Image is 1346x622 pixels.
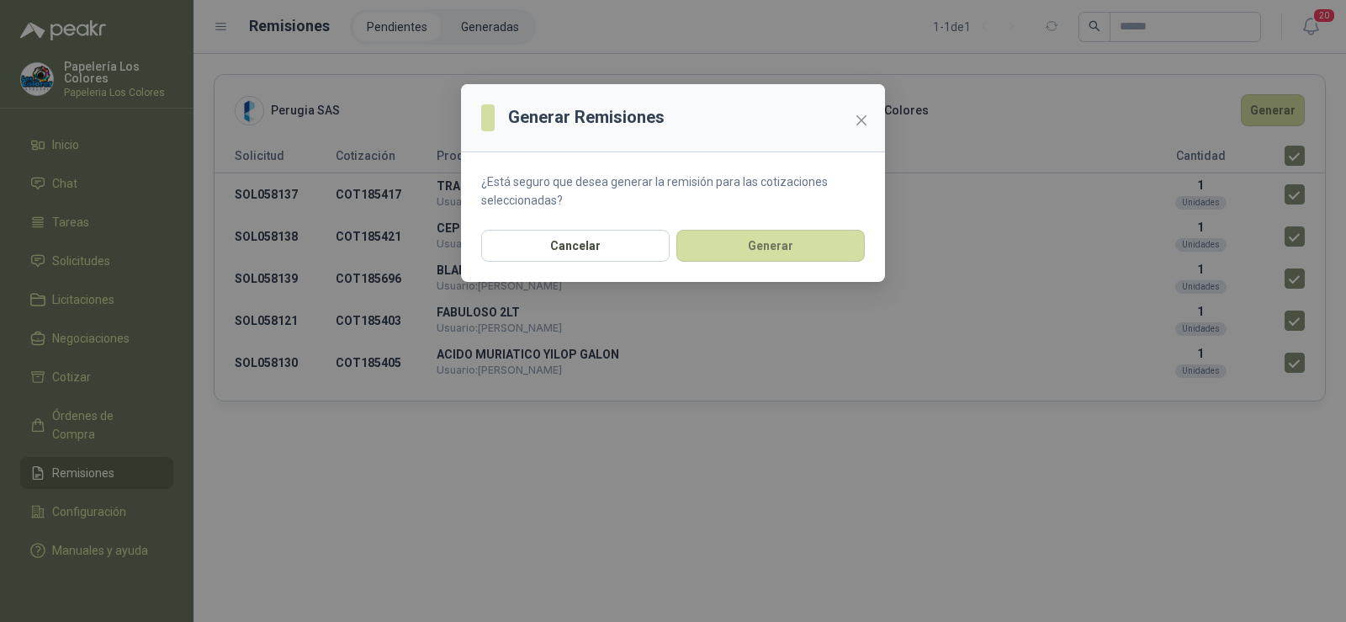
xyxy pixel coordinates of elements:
[848,107,875,134] button: Close
[481,230,670,262] button: Cancelar
[508,104,665,130] h3: Generar Remisiones
[676,230,865,262] button: Generar
[481,173,865,210] p: ¿Está seguro que desea generar la remisión para las cotizaciones seleccionadas?
[855,114,868,127] span: close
